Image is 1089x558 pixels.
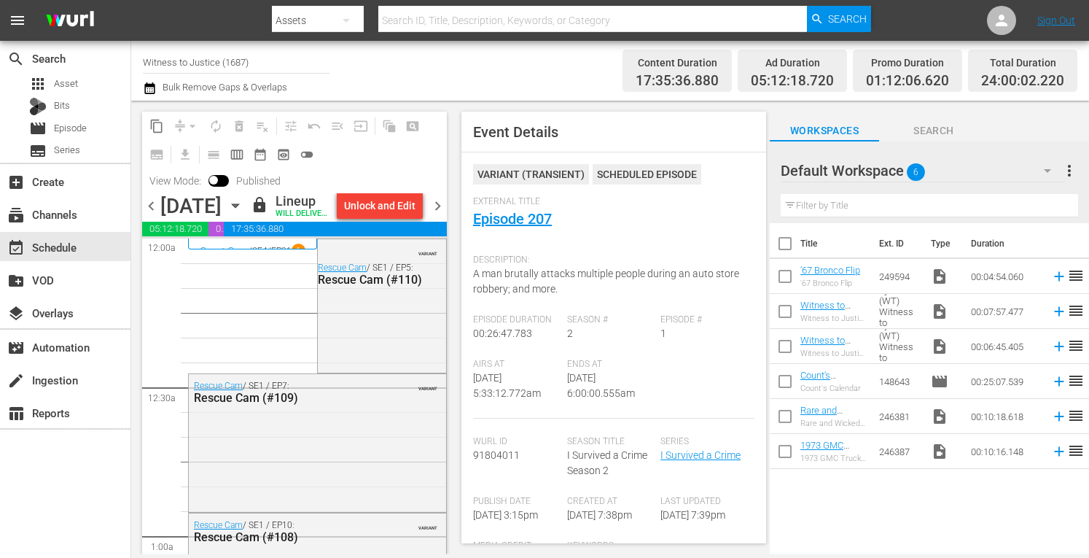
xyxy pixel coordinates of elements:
[7,174,25,191] span: Create
[1067,302,1085,319] span: reorder
[318,273,442,287] div: Rescue Cam (#110)
[873,294,925,329] td: Witness to Justice by A&E (WT) Witness to Justice: [PERSON_NAME] 150
[429,197,447,215] span: chevron_right
[567,509,632,521] span: [DATE] 7:38pm
[249,246,252,256] p: /
[418,519,437,530] span: VARIANT
[473,436,560,448] span: Wurl Id
[7,50,25,68] span: Search
[800,419,867,428] div: Rare and Wicked 1962 [PERSON_NAME]
[29,75,47,93] span: apps
[800,335,867,400] a: Witness to Justice by A&E (WT) Witness to Justice: [PERSON_NAME] 150
[276,209,331,219] div: WILL DELIVER: [DATE] 4a (local)
[302,115,326,138] span: Revert to Primary Episode
[870,223,922,264] th: Ext. ID
[922,223,962,264] th: Type
[800,279,860,288] div: '67 Bronco Flip
[54,98,70,113] span: Bits
[873,329,925,364] td: Witness to Justice by A&E (WT) Witness to Justice: [PERSON_NAME] 150
[1051,373,1067,390] svg: Add to Schedule
[1051,303,1067,319] svg: Add to Schedule
[251,115,274,138] span: Clear Lineup
[29,120,47,137] span: Episode
[1051,268,1067,284] svg: Add to Schedule
[473,540,560,552] span: Media Credit
[965,294,1045,329] td: 00:07:57.477
[473,164,589,185] div: VARIANT ( TRANSIENT )
[142,175,208,187] span: View Mode:
[800,405,863,449] a: Rare and Wicked 1962 [PERSON_NAME]
[7,372,25,390] span: Ingestion
[981,53,1064,73] div: Total Duration
[418,379,437,391] span: VARIANT
[567,328,573,339] span: 2
[660,436,747,448] span: Series
[660,509,725,521] span: [DATE] 7:39pm
[567,359,654,371] span: Ends At
[35,4,105,38] img: ans4CAIJ8jUAAAAAAAAAAAAAAAAAAAAAAAAgQb4GAAAAAAAAAAAAAAAAAAAAAAAAJMjXAAAAAAAAAAAAAAAAAAAAAAAAgAT5G...
[1061,162,1078,179] span: more_vert
[800,454,867,463] div: 1973 GMC Truck Gets EPIC Air Brush
[168,115,204,138] span: Remove Gaps & Overlaps
[194,391,374,405] div: Rescue Cam (#109)
[660,496,747,508] span: Last Updated
[873,434,925,469] td: 246387
[251,196,268,214] span: lock
[800,265,860,276] a: '67 Bronco Flip
[965,399,1045,434] td: 00:10:18.618
[272,143,295,166] span: View Backup
[931,303,948,320] span: Video
[194,520,243,530] a: Rescue Cam
[473,496,560,508] span: Publish Date
[473,359,560,371] span: Airs At
[567,540,654,552] span: Keywords
[807,6,871,32] button: Search
[866,73,949,90] span: 01:12:06.620
[931,373,948,390] span: Episode
[931,408,948,425] span: Video
[660,314,747,326] span: Episode #
[149,119,164,133] span: content_copy
[473,255,747,266] span: Description:
[7,206,25,224] span: subscriptions
[276,147,291,162] span: preview_outlined
[1067,407,1085,425] span: reorder
[828,6,867,32] span: Search
[372,112,401,140] span: Refresh All Search Blocks
[1067,267,1085,284] span: reorder
[473,268,739,295] span: A man brutally attacks multiple people during an auto store robbery; and more.
[800,314,867,323] div: Witness to Justice by A&E (WT) Witness to Justice: [PERSON_NAME] 150
[54,121,87,136] span: Episode
[271,246,292,256] p: EP31
[879,122,988,140] span: Search
[142,222,208,236] span: 05:12:18.720
[1067,337,1085,354] span: reorder
[931,443,948,460] span: video_file
[208,222,224,236] span: 01:12:06.620
[965,329,1045,364] td: 00:06:45.405
[160,82,287,93] span: Bulk Remove Gaps & Overlaps
[54,143,80,158] span: Series
[873,364,925,399] td: 148643
[7,339,25,357] span: Automation
[800,440,867,473] a: 1973 GMC Truck Gets EPIC Air Brush
[253,147,268,162] span: date_range_outlined
[660,328,666,339] span: 1
[7,272,25,290] span: VOD
[142,197,160,215] span: chevron_left
[318,263,367,273] a: Rescue Cam
[567,314,654,326] span: Season #
[208,175,219,185] span: Toggle to switch from Published to Draft view.
[751,73,834,90] span: 05:12:18.720
[344,193,415,219] div: Unlock and Edit
[1067,372,1085,390] span: reorder
[225,143,249,166] span: Week Calendar View
[636,53,719,73] div: Content Duration
[931,268,948,285] span: Video
[567,496,654,508] span: Created At
[29,142,47,160] span: Series
[473,196,747,208] span: External Title
[1067,442,1085,460] span: reorder
[194,381,243,391] a: Rescue Cam
[931,338,948,355] span: Video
